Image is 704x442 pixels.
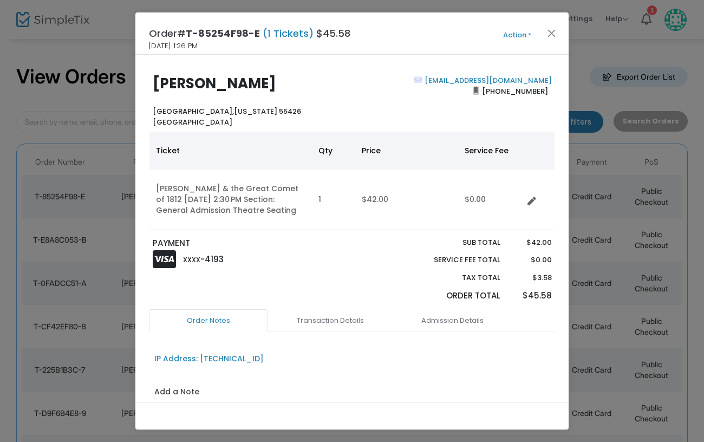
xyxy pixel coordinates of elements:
div: Data table [149,132,555,230]
b: [US_STATE] 55426 [GEOGRAPHIC_DATA] [153,106,301,127]
th: Service Fee [458,132,523,170]
span: [DATE] 1:26 PM [149,41,198,51]
span: -4193 [200,253,224,265]
p: Order Total [408,290,500,302]
div: IP Address: [TECHNICAL_ID] [154,353,264,365]
p: PAYMENT [153,237,347,250]
p: $0.00 [511,255,551,265]
span: [GEOGRAPHIC_DATA], [153,106,234,116]
td: [PERSON_NAME] & the Great Comet of 1812 [DATE] 2:30 PM Section: General Admission Theatre Seating [149,170,312,230]
p: $3.58 [511,272,551,283]
a: Order Notes [149,309,268,332]
h4: Order# $45.58 [149,26,350,41]
a: [EMAIL_ADDRESS][DOMAIN_NAME] [422,75,552,86]
span: T-85254F98-E [186,27,260,40]
td: $0.00 [458,170,523,230]
p: Sub total [408,237,500,248]
b: [PERSON_NAME] [153,74,276,93]
a: Transaction Details [271,309,390,332]
span: XXXX [183,255,200,264]
p: Service Fee Total [408,255,500,265]
a: Admission Details [393,309,512,332]
td: $42.00 [355,170,458,230]
th: Ticket [149,132,312,170]
p: $45.58 [511,290,551,302]
label: Add a Note [154,386,199,400]
span: [PHONE_NUMBER] [479,82,552,100]
button: Action [485,29,550,41]
th: Price [355,132,458,170]
p: Tax Total [408,272,500,283]
p: $42.00 [511,237,551,248]
td: 1 [312,170,355,230]
button: Close [545,26,559,40]
span: (1 Tickets) [260,27,316,40]
th: Qty [312,132,355,170]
